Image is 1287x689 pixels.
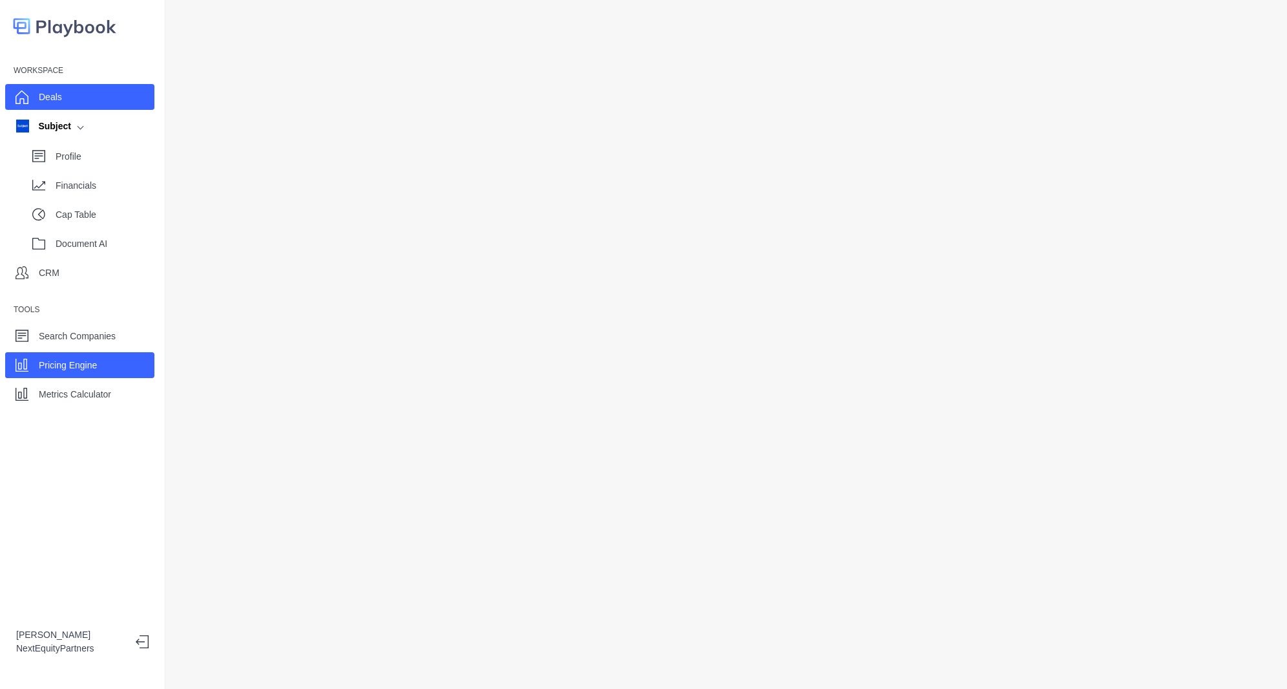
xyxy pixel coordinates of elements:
p: Financials [56,179,154,193]
p: Pricing Engine [39,359,97,372]
p: CRM [39,266,59,280]
p: Cap Table [56,208,154,222]
div: Subject [16,120,71,133]
p: Document AI [56,237,154,251]
iframe: Pricing Engine [186,13,1266,676]
img: company image [16,120,29,132]
p: Metrics Calculator [39,388,111,401]
p: Search Companies [39,330,116,343]
p: Profile [56,150,154,164]
p: Deals [39,90,62,104]
p: [PERSON_NAME] [16,628,125,642]
p: NextEquityPartners [16,642,125,655]
img: logo-colored [13,13,116,39]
